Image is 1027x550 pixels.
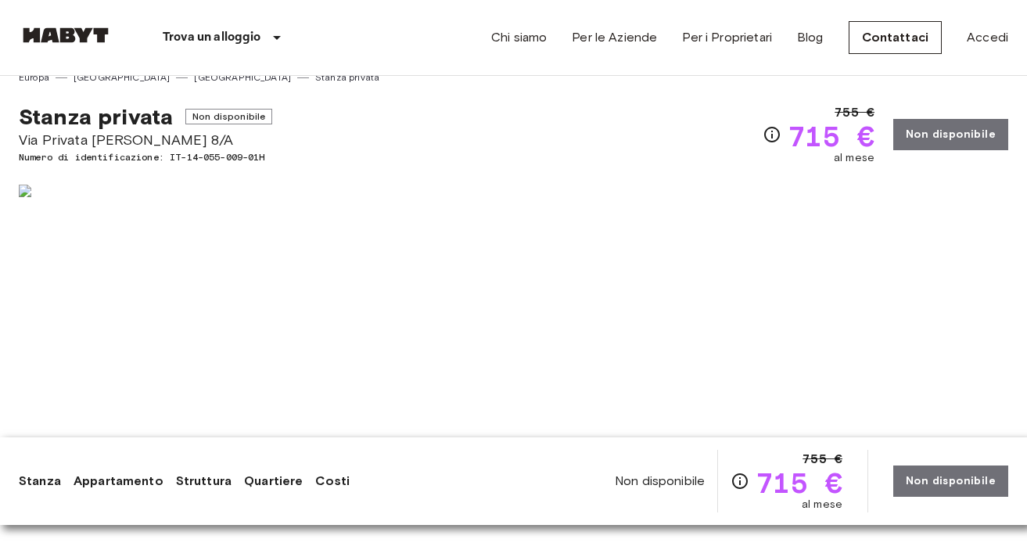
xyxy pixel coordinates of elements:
svg: Verifica i dettagli delle spese nella sezione 'Riassunto dei Costi'. Si prega di notare che gli s... [763,125,781,144]
span: Stanza privata [19,103,173,130]
a: Appartamento [74,472,163,491]
a: Chi siamo [491,28,547,47]
a: Stanza privata [315,70,379,84]
span: Via Privata [PERSON_NAME] 8/A [19,130,272,150]
a: Per i Proprietari [682,28,772,47]
span: al mese [834,150,874,166]
a: Costi [315,472,350,491]
span: 715 € [756,469,842,497]
a: Stanza [19,472,61,491]
a: [GEOGRAPHIC_DATA] [74,70,171,84]
a: [GEOGRAPHIC_DATA] [194,70,291,84]
span: 755 € [835,103,874,122]
p: Trova un alloggio [163,28,261,47]
span: 755 € [803,450,842,469]
a: Struttura [176,472,232,491]
span: Non disponibile [185,109,272,124]
img: Habyt [19,27,113,43]
svg: Verifica i dettagli delle spese nella sezione 'Riassunto dei Costi'. Si prega di notare che gli s... [731,472,749,491]
span: 715 € [788,122,874,150]
a: Quartiere [244,472,303,491]
span: al mese [802,497,842,512]
a: Contattaci [849,21,943,54]
a: Europa [19,70,49,84]
a: Per le Aziende [572,28,657,47]
span: Non disponibile [615,473,705,490]
a: Blog [797,28,824,47]
a: Accedi [967,28,1008,47]
span: Numero di identificazione: IT-14-055-009-01H [19,150,272,164]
